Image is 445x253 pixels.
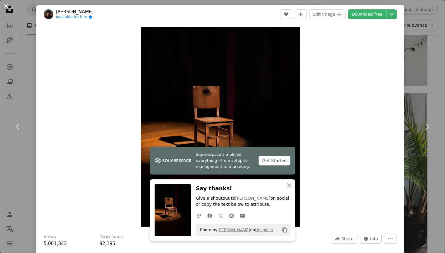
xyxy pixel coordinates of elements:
a: Squarespace simplifies everything—from setup to management to marketing.Get Started [150,147,295,175]
button: Stats about this image [360,234,382,244]
a: [PERSON_NAME] [217,228,250,232]
a: Share on Facebook [204,209,215,221]
button: Add to Collection [295,9,307,19]
a: Share on Twitter [215,209,226,221]
a: [PERSON_NAME] [235,196,270,201]
a: Available for hire [56,15,94,20]
button: Zoom in on this image [141,27,299,227]
h3: Downloads [99,234,123,240]
span: 5,061,343 [44,241,67,246]
a: Share over email [237,209,248,221]
span: Share [341,234,353,243]
button: Share this image [331,234,357,244]
a: Share on Pinterest [226,209,237,221]
span: 92,195 [99,241,115,246]
img: file-1747939142011-51e5cc87e3c9 [155,156,191,165]
p: Give a shoutout to on social or copy the text below to attribute. [196,195,290,208]
a: Download free [348,9,386,19]
button: Edit image [309,9,346,19]
a: [PERSON_NAME] [56,9,94,15]
span: Photo by on [197,225,273,235]
button: Like [280,9,292,19]
div: Get Started [259,156,290,165]
img: Go to Allec Gomes's profile [44,9,53,19]
h3: Say thanks! [196,184,290,193]
button: Copy to clipboard [279,225,290,235]
a: Unsplash [255,228,273,232]
button: Choose download size [386,9,397,19]
button: More Actions [384,234,397,244]
img: vacant brown wooden armless chair [141,27,299,227]
span: Info [370,234,378,243]
h3: Views [44,234,56,240]
a: Next [409,98,445,156]
span: Squarespace simplifies everything—from setup to management to marketing. [196,151,254,170]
